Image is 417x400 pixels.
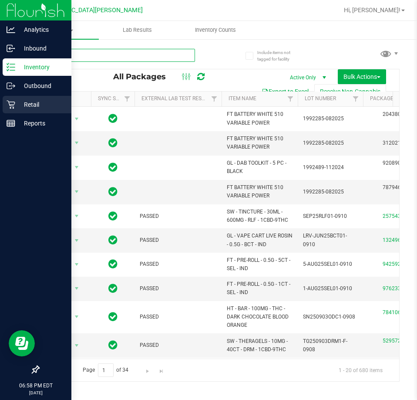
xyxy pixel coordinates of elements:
span: PASSED [140,341,216,349]
p: [DATE] [4,390,67,396]
inline-svg: Analytics [7,25,15,34]
span: In Sync [108,339,118,351]
input: Search Package ID, Item Name, SKU, Lot or Part Number... [38,49,195,62]
p: Outbound [15,81,67,91]
span: 1992285-082025 [303,188,358,196]
p: Reports [15,118,67,129]
span: In Sync [108,137,118,149]
button: Bulk Actions [338,69,386,84]
span: FT - PRE-ROLL - 0.5G - 1CT - SEL - IND [227,280,293,297]
a: External Lab Test Result [141,95,210,102]
span: PASSED [140,212,216,220]
span: Hi, [PERSON_NAME]! [344,7,400,14]
span: select [71,311,82,323]
inline-svg: Retail [7,100,15,109]
a: Package ID [370,95,400,102]
span: select [71,282,82,295]
span: select [71,210,82,222]
span: select [71,137,82,149]
a: Filter [283,92,298,106]
span: select [71,113,82,125]
span: FT BATTERY WHITE 510 VARIABLE POWER [227,135,293,151]
a: Go to the last page [155,363,168,375]
span: FT - PRE-ROLL - 0.5G - 5CT - SEL - IND [227,256,293,273]
span: In Sync [108,161,118,173]
a: Lab Results [99,21,177,39]
button: Receive Non-Cannabis [314,84,386,99]
inline-svg: Reports [7,119,15,128]
span: In Sync [108,282,118,295]
span: GL - VAPE CART LIVE ROSIN - 0.5G - BCT - IND [227,232,293,248]
span: select [71,161,82,173]
span: PASSED [140,236,216,244]
span: In Sync [108,311,118,323]
span: TG250903DRM1-F-0908 [303,337,358,354]
span: select [71,186,82,198]
span: 1-AUG25SEL01-0910 [303,285,358,293]
span: Page of 34 [75,363,136,377]
span: In Sync [108,210,118,222]
span: Inventory Counts [183,26,248,34]
a: Item Name [229,95,256,102]
span: 1992285-082025 [303,115,358,123]
span: PASSED [140,260,216,268]
span: 5-AUG25SEL01-0910 [303,260,358,268]
span: PASSED [140,313,216,321]
span: HT - BAR - 100MG - THC - DARK CHOCOLATE BLOOD ORANGE [227,305,293,330]
inline-svg: Outbound [7,81,15,90]
button: Export to Excel [256,84,314,99]
span: SW - THERAGELS - 10MG - 40CT - DRM - 1CBD-9THC [227,337,293,354]
a: Filter [207,92,222,106]
span: FT BATTERY WHITE 510 VARIABLE POWER [227,110,293,127]
span: Bulk Actions [343,73,380,80]
span: SN250903ODC1-0908 [303,313,358,321]
p: Analytics [15,24,67,35]
span: Include items not tagged for facility [257,49,301,62]
span: In Sync [108,234,118,246]
span: GL - DAB TOOLKIT - 5 PC - BLACK [227,159,293,176]
a: Sync Status [98,95,131,102]
span: [GEOGRAPHIC_DATA][PERSON_NAME] [35,7,143,14]
a: Filter [120,92,135,106]
span: In Sync [108,112,118,125]
p: Inbound [15,43,67,54]
span: 1992285-082025 [303,139,358,147]
span: 1 - 20 of 680 items [332,363,390,376]
span: FT BATTERY WHITE 510 VARIABLE POWER [227,183,293,200]
span: In Sync [108,258,118,270]
a: Lot Number [305,95,336,102]
input: 1 [98,363,114,377]
a: Inventory Counts [176,21,254,39]
span: select [71,258,82,271]
p: 06:58 PM EDT [4,382,67,390]
iframe: Resource center [9,330,35,356]
span: SW - TINCTURE - 30ML - 600MG - RLF - 1CBD-9THC [227,208,293,224]
span: Lab Results [111,26,164,34]
a: Go to the next page [141,363,154,375]
p: Inventory [15,62,67,72]
span: All Packages [113,72,175,81]
inline-svg: Inventory [7,63,15,71]
a: Filter [349,92,363,106]
span: SEP25RLF01-0910 [303,212,358,220]
span: LRV-JUN25BCT01-0910 [303,232,358,248]
span: In Sync [108,186,118,198]
span: PASSED [140,285,216,293]
span: select [71,234,82,247]
inline-svg: Inbound [7,44,15,53]
span: select [71,339,82,352]
span: 1992489-112024 [303,163,358,172]
p: Retail [15,99,67,110]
